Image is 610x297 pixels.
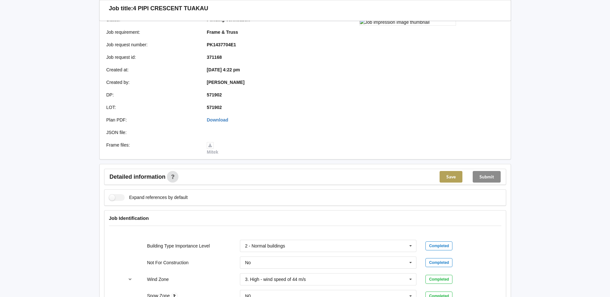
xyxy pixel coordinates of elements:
b: 571902 [207,92,222,97]
div: 3. High - wind speed of 44 m/s [245,277,306,282]
div: Completed [425,258,452,267]
a: Download [207,117,228,122]
b: 571902 [207,105,222,110]
img: Job impression image thumbnail [360,19,456,26]
div: 2 - Normal buildings [245,244,285,248]
h4: Job Identification [109,215,501,221]
div: Completed [425,241,452,250]
h3: Job title: [109,5,133,12]
b: 371168 [207,55,222,60]
b: [DATE] 4:22 pm [207,67,240,72]
div: Plan PDF : [102,117,203,123]
label: Expand references by default [109,194,188,201]
div: Frame files : [102,142,203,155]
button: Save [440,171,462,183]
span: Detailed information [110,174,166,180]
div: DP : [102,92,203,98]
div: Completed [425,275,452,284]
b: Frame & Truss [207,30,238,35]
div: Job requirement : [102,29,203,35]
label: Wind Zone [147,277,169,282]
b: PK1437704E1 [207,42,236,47]
div: Created at : [102,67,203,73]
button: reference-toggle [124,274,136,285]
div: Job request id : [102,54,203,60]
div: Job request number : [102,41,203,48]
div: JSON file : [102,129,203,136]
h3: 4 PIPI CRESCENT TUAKAU [133,5,208,12]
a: Mitek [207,142,218,155]
label: Building Type Importance Level [147,243,210,248]
div: LOT : [102,104,203,111]
div: No [245,260,251,265]
label: Not For Construction [147,260,188,265]
div: Created by : [102,79,203,85]
b: [PERSON_NAME] [207,80,244,85]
